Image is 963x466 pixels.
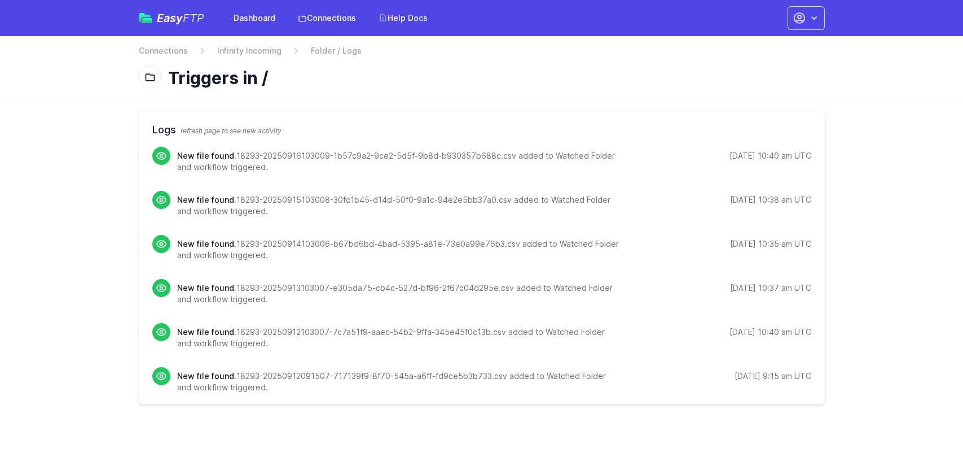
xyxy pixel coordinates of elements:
[311,45,362,56] span: Folder / Logs
[139,45,188,56] a: Connections
[177,326,621,349] p: 18293-20250912103007-7c7a51f9-aaec-54b2-9ffa-345e45f0c13b.csv added to Watched Folder and workflo...
[177,282,621,305] p: 18293-20250913103007-e305da75-cb4c-527d-bf96-2f67c04d295e.csv added to Watched Folder and workflo...
[177,238,621,261] p: 18293-20250914103006-b67bd6bd-4bad-5395-a81e-73e0a99e76b3.csv added to Watched Folder and workflo...
[729,326,811,338] div: [DATE] 10:40 am UTC
[729,150,811,162] div: [DATE] 10:40 am UTC
[177,150,621,173] p: 18293-20250916103009-1b57c9a2-9ce2-5d5f-9b8d-b930357b688c.csv added to Watched Folder and workflo...
[152,122,811,138] h2: Logs
[227,8,282,28] a: Dashboard
[217,45,282,56] a: Infinity Incoming
[730,282,811,294] div: [DATE] 10:37 am UTC
[177,239,236,249] span: New file found.
[291,8,363,28] a: Connections
[177,327,236,337] span: New file found.
[177,195,236,204] span: New file found.
[735,371,811,382] div: [DATE] 9:15 am UTC
[372,8,434,28] a: Help Docs
[139,45,825,63] nav: Breadcrumb
[177,371,621,393] p: 18293-20250912091507-717139f9-8f70-545a-a6ff-fd9ce5b3b733.csv added to Watched Folder and workflo...
[730,194,811,206] div: [DATE] 10:38 am UTC
[181,127,282,135] span: refresh page to see new activity
[139,12,204,24] a: EasyFTP
[730,238,811,250] div: [DATE] 10:35 am UTC
[157,12,204,24] span: Easy
[177,151,236,160] span: New file found.
[177,194,621,217] p: 18293-20250915103008-30fc1b45-d14d-50f0-9a1c-94e2e5bb37a0.csv added to Watched Folder and workflo...
[168,68,816,88] h1: Triggers in /
[177,371,236,381] span: New file found.
[177,283,236,293] span: New file found.
[139,13,152,23] img: easyftp_logo.png
[183,11,204,25] span: FTP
